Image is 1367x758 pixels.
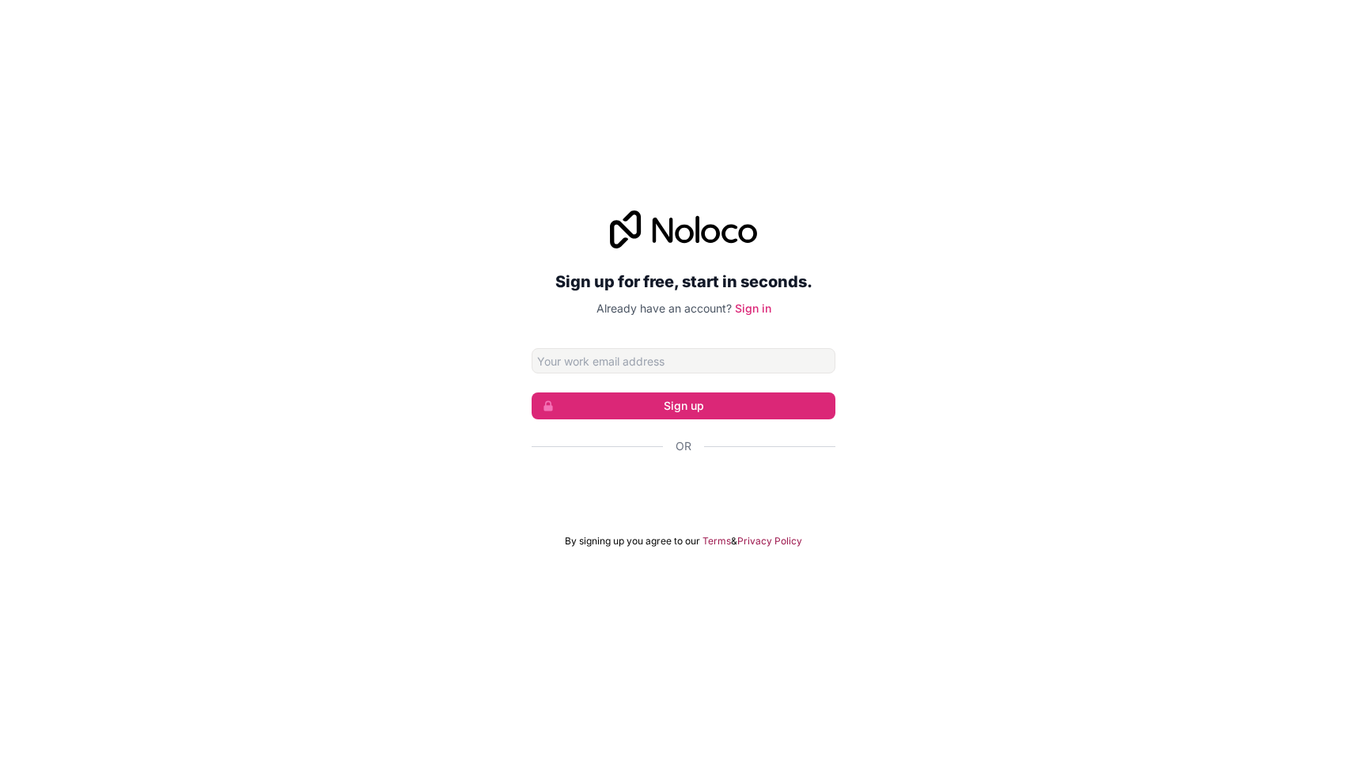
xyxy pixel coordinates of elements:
span: & [731,535,737,548]
span: Already have an account? [596,301,732,315]
span: Or [676,438,691,454]
button: Sign up [532,392,835,419]
h2: Sign up for free, start in seconds. [532,267,835,296]
input: Email address [532,348,835,373]
iframe: Sign in with Google Button [524,472,843,506]
span: By signing up you agree to our [565,535,700,548]
a: Privacy Policy [737,535,802,548]
a: Sign in [735,301,771,315]
a: Terms [702,535,731,548]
